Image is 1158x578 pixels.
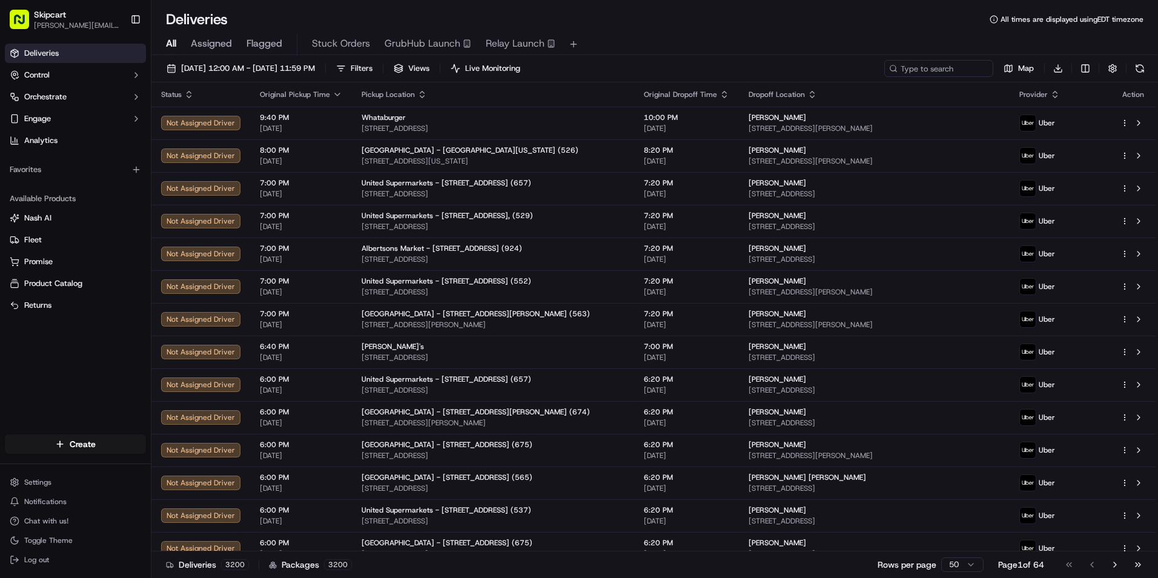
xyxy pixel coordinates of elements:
span: [STREET_ADDRESS] [362,516,624,526]
a: Analytics [5,131,146,150]
span: 6:20 PM [644,473,729,482]
span: [PERSON_NAME] [749,244,806,253]
span: 7:00 PM [260,276,342,286]
span: Product Catalog [24,278,82,289]
img: uber-new-logo.jpeg [1020,442,1036,458]
button: Map [998,60,1039,77]
span: [DATE] [260,222,342,231]
span: 8:00 PM [260,145,342,155]
span: All [166,36,176,51]
span: 6:00 PM [260,407,342,417]
span: [DATE] [260,320,342,330]
span: [DATE] [644,483,729,493]
span: Promise [24,256,53,267]
span: Uber [1039,413,1055,422]
span: Create [70,438,96,450]
span: [STREET_ADDRESS][PERSON_NAME] [362,418,624,428]
span: [STREET_ADDRESS] [749,254,1000,264]
span: [PERSON_NAME]'s [362,342,424,351]
span: Toggle Theme [24,536,73,545]
span: [DATE] [644,189,729,199]
span: 7:00 PM [260,244,342,253]
span: [PERSON_NAME] [749,276,806,286]
span: Flagged [246,36,282,51]
input: Got a question? Start typing here... [31,78,218,91]
span: 9:40 PM [260,113,342,122]
a: Fleet [10,234,141,245]
span: [STREET_ADDRESS] [362,189,624,199]
span: [STREET_ADDRESS] [362,483,624,493]
a: 📗Knowledge Base [7,171,98,193]
span: [STREET_ADDRESS] [749,385,1000,395]
a: 💻API Documentation [98,171,199,193]
span: [DATE] [260,451,342,460]
span: [DATE] [260,124,342,133]
span: [DATE] [644,254,729,264]
p: Rows per page [878,559,936,571]
span: Uber [1039,184,1055,193]
span: 10:00 PM [644,113,729,122]
a: Powered byPylon [85,205,147,214]
button: Product Catalog [5,274,146,293]
button: Control [5,65,146,85]
span: Log out [24,555,49,565]
div: Page 1 of 64 [998,559,1044,571]
span: 6:40 PM [260,342,342,351]
span: Notifications [24,497,67,507]
span: United Supermarkets - [STREET_ADDRESS], (529) [362,211,533,221]
span: Engage [24,113,51,124]
span: [GEOGRAPHIC_DATA] - [STREET_ADDRESS][PERSON_NAME] (674) [362,407,590,417]
span: [DATE] [260,385,342,395]
span: 6:20 PM [644,407,729,417]
a: Deliveries [5,44,146,63]
span: Provider [1019,90,1048,99]
span: [STREET_ADDRESS][US_STATE] [362,156,624,166]
span: [STREET_ADDRESS] [362,385,624,395]
span: Uber [1039,249,1055,259]
span: 6:00 PM [260,473,342,482]
span: Live Monitoring [465,63,520,74]
span: 7:00 PM [644,342,729,351]
span: Pickup Location [362,90,415,99]
a: Promise [10,256,141,267]
button: Skipcart [34,8,66,21]
span: Deliveries [24,48,59,59]
span: 7:00 PM [260,211,342,221]
span: [STREET_ADDRESS] [749,189,1000,199]
span: United Supermarkets - [STREET_ADDRESS] (657) [362,374,531,384]
span: [STREET_ADDRESS] [362,222,624,231]
span: [PERSON_NAME] [749,538,806,548]
span: Control [24,70,50,81]
span: United Supermarkets - [STREET_ADDRESS] (552) [362,276,531,286]
div: We're available if you need us! [41,128,153,138]
span: 6:00 PM [260,505,342,515]
span: [DATE] [644,353,729,362]
span: Uber [1039,445,1055,455]
span: [DATE] [260,549,342,559]
img: uber-new-logo.jpeg [1020,213,1036,229]
span: Returns [24,300,51,311]
input: Type to search [884,60,993,77]
a: Product Catalog [10,278,141,289]
button: Views [388,60,435,77]
span: Uber [1039,511,1055,520]
button: Start new chat [206,119,220,134]
span: [PERSON_NAME] [749,113,806,122]
span: Map [1018,63,1034,74]
span: Whataburger [362,113,406,122]
button: Settings [5,474,146,491]
img: uber-new-logo.jpeg [1020,115,1036,131]
span: [PERSON_NAME] [749,374,806,384]
span: 7:20 PM [644,244,729,253]
span: 6:20 PM [644,505,729,515]
img: uber-new-logo.jpeg [1020,246,1036,262]
span: 7:20 PM [644,309,729,319]
span: Analytics [24,135,58,146]
div: 💻 [102,177,112,187]
span: [STREET_ADDRESS] [749,353,1000,362]
div: Favorites [5,160,146,179]
span: 7:20 PM [644,211,729,221]
span: [PERSON_NAME] [749,342,806,351]
span: Uber [1039,118,1055,128]
img: uber-new-logo.jpeg [1020,344,1036,360]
